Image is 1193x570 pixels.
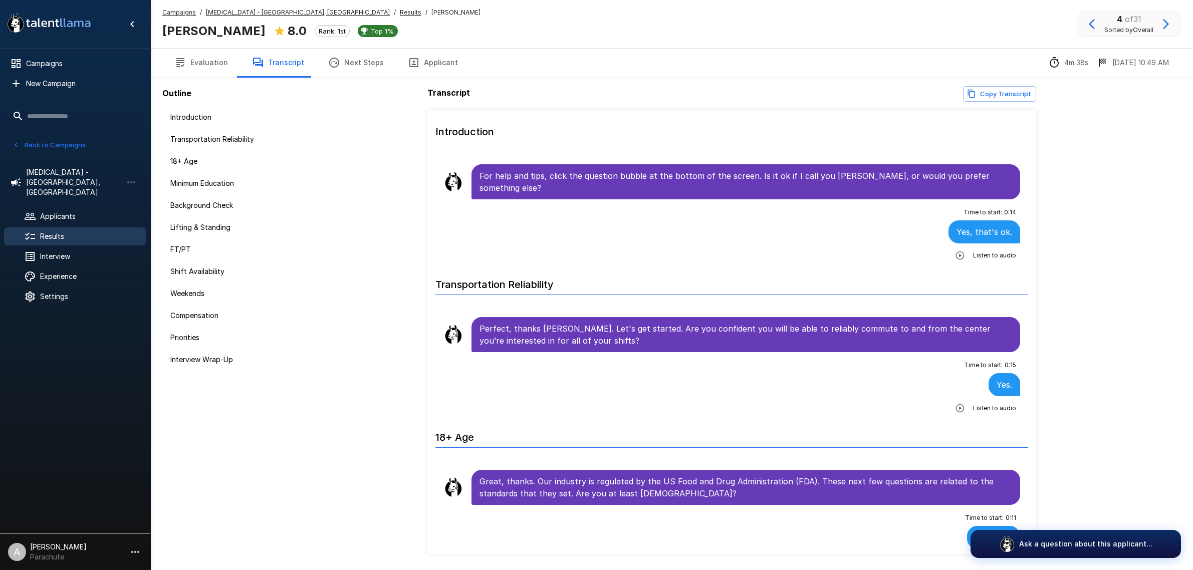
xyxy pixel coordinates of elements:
[997,379,1012,391] p: Yes.
[1006,513,1016,523] span: 0 : 11
[288,24,307,38] b: 8.0
[1125,14,1141,24] span: of 31
[1005,360,1016,370] span: 0 : 15
[963,86,1036,102] button: Copy transcript
[964,207,1002,217] span: Time to start :
[400,9,421,16] u: Results
[315,27,349,35] span: Rank: 1st
[443,477,463,497] img: llama_clean.png
[431,8,481,18] span: [PERSON_NAME]
[1019,539,1152,549] p: Ask a question about this applicant...
[425,8,427,18] span: /
[427,88,470,98] b: Transcript
[162,49,240,77] button: Evaluation
[999,536,1015,552] img: logo_glasses@2x.png
[206,9,390,16] u: [MEDICAL_DATA] - [GEOGRAPHIC_DATA], [GEOGRAPHIC_DATA]
[971,530,1181,558] button: Ask a question about this applicant...
[396,49,470,77] button: Applicant
[973,250,1016,260] span: Listen to audio
[973,403,1016,413] span: Listen to audio
[1064,58,1088,68] p: 4m 38s
[367,27,398,35] span: Top 1%
[1104,25,1153,35] span: Sorted by Overall
[394,8,396,18] span: /
[443,325,463,345] img: llama_clean.png
[435,268,1029,295] h6: Transportation Reliability
[1112,58,1169,68] p: [DATE] 10:49 AM
[964,360,1003,370] span: Time to start :
[480,323,1013,347] p: Perfect, thanks [PERSON_NAME]. Let's get started. Are you confident you will be able to reliably ...
[1096,57,1169,69] div: The date and time when the interview was completed
[443,172,463,192] img: llama_clean.png
[965,513,1004,523] span: Time to start :
[1048,57,1088,69] div: The time between starting and completing the interview
[162,9,196,16] u: Campaigns
[957,226,1012,238] p: Yes, that's ok.
[240,49,316,77] button: Transcript
[1004,207,1016,217] span: 0 : 14
[316,49,396,77] button: Next Steps
[162,24,266,38] b: [PERSON_NAME]
[435,421,1029,448] h6: 18+ Age
[1117,14,1122,24] b: 4
[480,475,1013,499] p: Great, thanks. Our industry is regulated by the US Food and Drug Administration (FDA). These next...
[480,170,1013,194] p: For help and tips, click the question bubble at the bottom of the screen. Is it ok if I call you ...
[200,8,202,18] span: /
[435,116,1029,142] h6: Introduction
